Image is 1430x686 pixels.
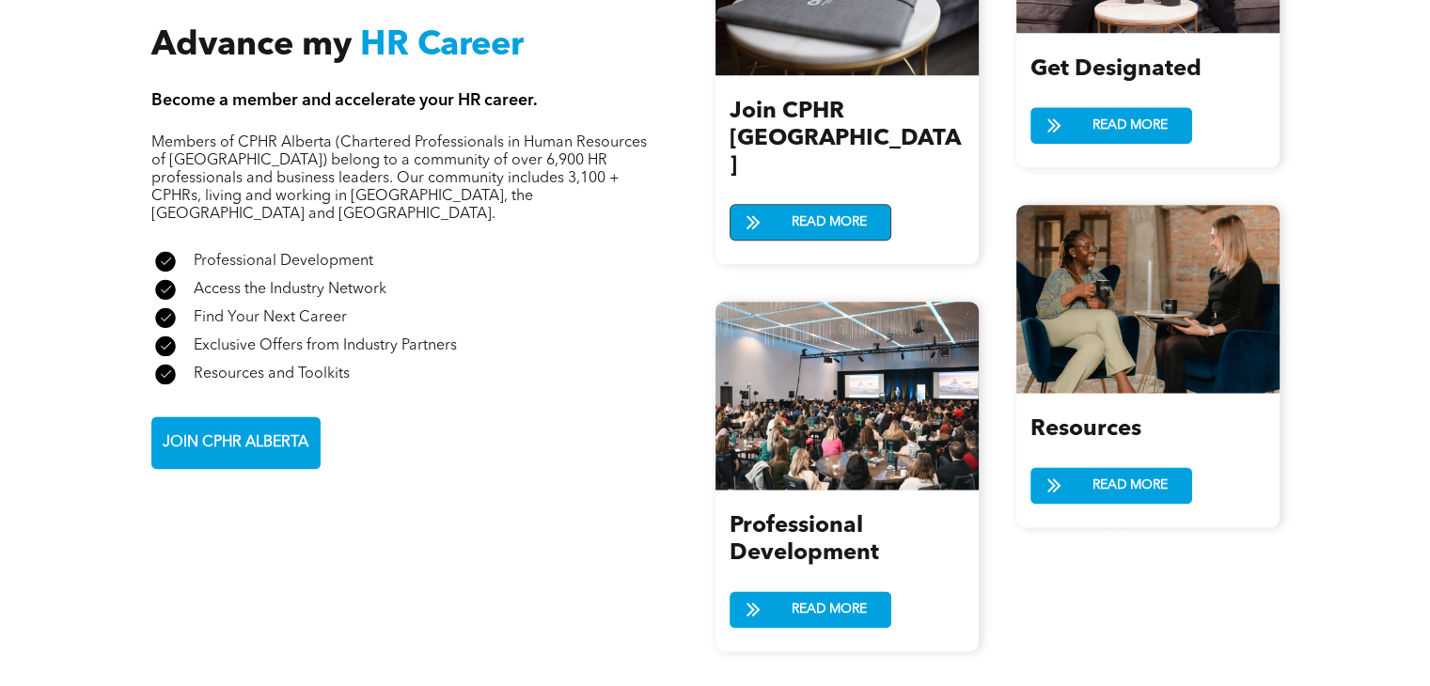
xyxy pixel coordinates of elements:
[151,135,647,222] span: Members of CPHR Alberta (Chartered Professionals in Human Resources of [GEOGRAPHIC_DATA]) belong ...
[360,29,524,63] span: HR Career
[151,92,538,109] span: Become a member and accelerate your HR career.
[194,338,457,353] span: Exclusive Offers from Industry Partners
[785,592,873,627] span: READ MORE
[1086,108,1174,143] span: READ MORE
[1030,418,1141,441] span: Resources
[1086,468,1174,503] span: READ MORE
[194,366,350,382] span: Resources and Toolkits
[730,204,891,241] a: READ MORE
[151,29,352,63] span: Advance my
[730,515,879,565] span: Professional Development
[194,282,386,297] span: Access the Industry Network
[785,205,873,240] span: READ MORE
[730,591,891,628] a: READ MORE
[1030,107,1192,144] a: READ MORE
[1030,467,1192,504] a: READ MORE
[194,254,373,269] span: Professional Development
[194,310,347,325] span: Find Your Next Career
[151,416,321,469] a: JOIN CPHR ALBERTA
[156,425,315,461] span: JOIN CPHR ALBERTA
[1030,58,1202,81] span: Get Designated
[730,101,961,178] span: Join CPHR [GEOGRAPHIC_DATA]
